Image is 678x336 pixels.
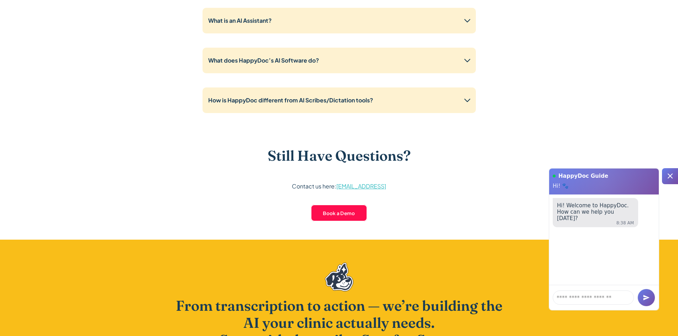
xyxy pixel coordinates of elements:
p: Contact us here: [292,181,386,191]
a: Book a Demo [311,204,367,222]
h3: Still Have Questions? [268,147,411,164]
strong: What is an AI Assistant? [208,17,272,24]
strong: How is HappyDoc different from AI Scribes/Dictation tools? [208,96,373,104]
strong: What does HappyDoc’s AI Software do? [208,57,319,64]
a: [EMAIL_ADDRESS] [336,182,386,190]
